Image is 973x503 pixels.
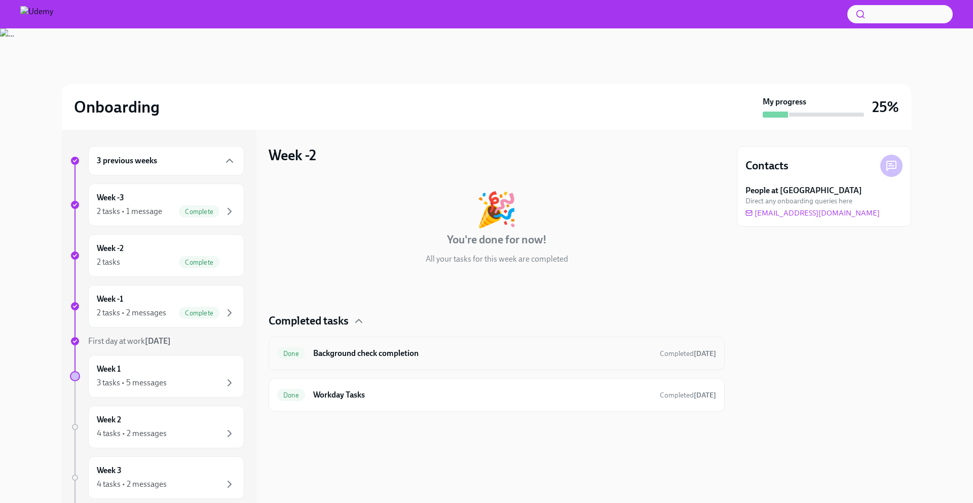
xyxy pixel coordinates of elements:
span: Done [277,350,305,357]
a: Week -12 tasks • 2 messagesComplete [70,285,244,328]
h6: Week -3 [97,192,124,203]
h6: Background check completion [313,348,652,359]
span: Completed [660,349,716,358]
span: Complete [179,208,219,215]
div: 2 tasks [97,257,120,268]
a: First day at work[DATE] [70,336,244,347]
a: Week 13 tasks • 5 messages [70,355,244,398]
div: 4 tasks • 2 messages [97,428,167,439]
div: 4 tasks • 2 messages [97,479,167,490]
a: Week 24 tasks • 2 messages [70,406,244,448]
span: Done [277,391,305,399]
span: First day at work [88,336,171,346]
strong: [DATE] [145,336,171,346]
h6: Workday Tasks [313,389,652,401]
h3: Week -2 [269,146,316,164]
div: Completed tasks [269,313,725,329]
h2: Onboarding [74,97,160,117]
h6: Week -2 [97,243,124,254]
h6: Week 1 [97,364,121,375]
a: [EMAIL_ADDRESS][DOMAIN_NAME] [745,208,880,218]
span: July 30th, 2025 15:22 [660,390,716,400]
span: August 1st, 2025 08:15 [660,349,716,358]
a: Week 34 tasks • 2 messages [70,456,244,499]
div: 🎉 [476,193,517,226]
strong: [DATE] [694,391,716,400]
div: 3 previous weeks [88,146,244,175]
strong: [DATE] [694,349,716,358]
a: DoneBackground check completionCompleted[DATE] [277,345,716,362]
span: Complete [179,309,219,317]
a: Week -22 tasksComplete [70,234,244,277]
h6: 3 previous weeks [97,155,157,166]
div: 2 tasks • 1 message [97,206,162,217]
h4: You're done for now! [447,232,547,247]
a: DoneWorkday TasksCompleted[DATE] [277,387,716,403]
h6: Week -1 [97,294,123,305]
a: Week -32 tasks • 1 messageComplete [70,184,244,226]
span: Direct any onboarding queries here [745,196,852,206]
h3: 25% [872,98,899,116]
strong: People at [GEOGRAPHIC_DATA] [745,185,862,196]
span: Completed [660,391,716,400]
strong: My progress [763,96,806,107]
h4: Contacts [745,158,789,173]
h4: Completed tasks [269,313,349,329]
div: 3 tasks • 5 messages [97,377,167,388]
h6: Week 3 [97,465,122,476]
div: 2 tasks • 2 messages [97,307,166,318]
h6: Week 2 [97,414,121,425]
p: All your tasks for this week are completed [426,254,568,265]
span: Complete [179,259,219,266]
img: Udemy [20,6,53,22]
